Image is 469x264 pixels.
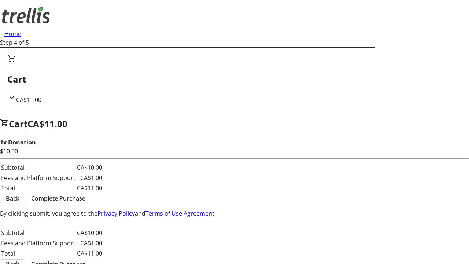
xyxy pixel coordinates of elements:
span: CA$11.00 [27,118,67,130]
td: Fees and Platform Support [1,173,76,183]
td: Total [1,249,76,258]
td: CA$11.00 [77,249,103,258]
td: CA$1.00 [77,173,103,183]
h2: Cart [7,73,462,86]
div: CartCA$11.00 [7,54,462,104]
td: Subtotal [1,163,76,172]
span: CA$11.00 [16,96,41,104]
span: Cart [9,118,27,130]
td: CA$1.00 [77,238,103,248]
td: Subtotal [1,228,76,238]
button: Complete Purchase [25,194,91,203]
span: Complete Purchase [31,194,85,203]
a: Privacy Policy [97,209,135,217]
td: CA$10.00 [77,163,103,172]
span: Back [6,194,19,203]
td: Fees and Platform Support [1,238,76,248]
td: CA$10.00 [77,228,103,238]
td: CA$11.00 [77,183,103,193]
a: Terms of Use Agreement [145,209,214,217]
td: Total [1,183,76,193]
